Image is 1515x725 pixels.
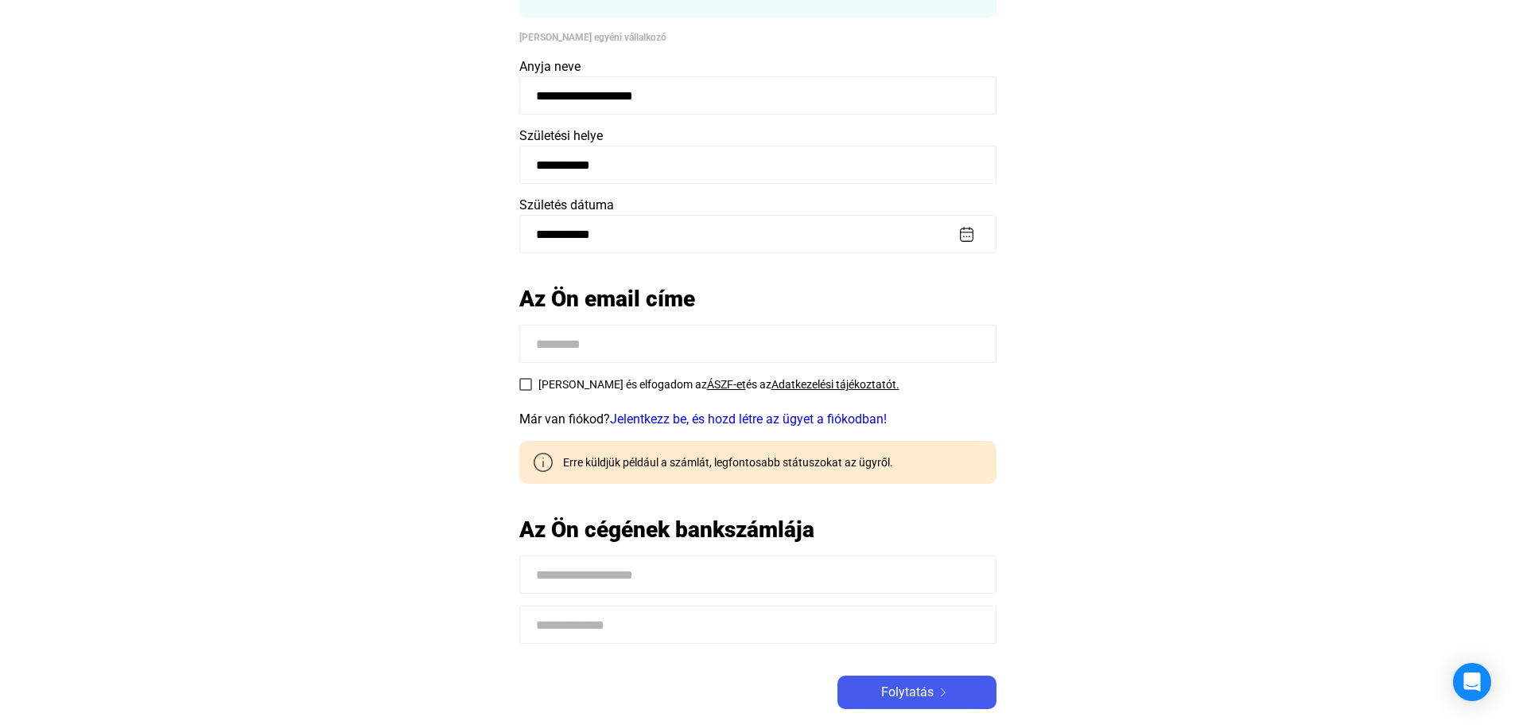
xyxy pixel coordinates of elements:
button: Folytatásarrow-right-white [837,676,996,709]
span: és az [746,378,771,391]
a: ÁSZF-et [707,378,746,391]
span: Folytatás [881,683,934,702]
span: Születés dátuma [519,197,614,212]
span: Születési helye [519,128,603,143]
h2: Az Ön cégének bankszámlája [519,516,996,544]
div: Már van fiókod? [519,410,996,429]
span: [PERSON_NAME] és elfogadom az [538,378,707,391]
div: Open Intercom Messenger [1453,663,1491,701]
div: [PERSON_NAME] egyéni vállalkozó [519,29,996,45]
img: info-grey-outline [534,453,553,472]
div: Erre küldjük például a számlát, legfontosabb státuszokat az ügyről. [551,454,893,470]
h2: Az Ön email címe [519,285,996,313]
a: Jelentkezz be, és hozd létre az ügyet a fiókodban! [610,411,887,427]
img: arrow-right-white [934,688,953,696]
a: Adatkezelési tájékoztatót. [771,378,899,391]
span: Anyja neve [519,59,581,74]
